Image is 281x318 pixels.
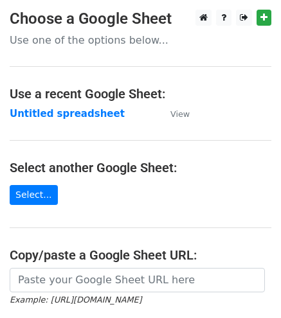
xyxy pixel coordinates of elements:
[10,185,58,205] a: Select...
[10,86,271,102] h4: Use a recent Google Sheet:
[10,108,125,119] a: Untitled spreadsheet
[10,247,271,263] h4: Copy/paste a Google Sheet URL:
[10,33,271,47] p: Use one of the options below...
[10,160,271,175] h4: Select another Google Sheet:
[10,10,271,28] h3: Choose a Google Sheet
[10,268,265,292] input: Paste your Google Sheet URL here
[10,295,141,305] small: Example: [URL][DOMAIN_NAME]
[170,109,190,119] small: View
[158,108,190,119] a: View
